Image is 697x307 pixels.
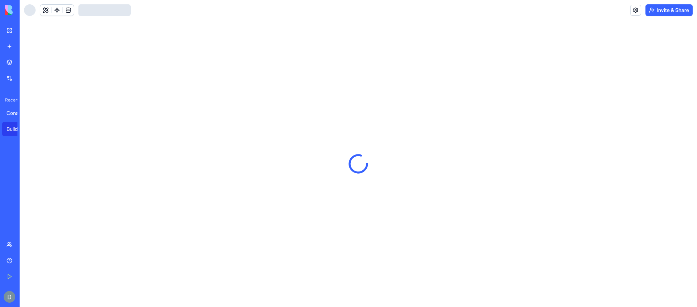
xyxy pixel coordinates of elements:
img: ACg8ocL14O24brInuUl-c27i0YSfFU_vHBpL2bsEyyPTXm4yOU-sMw=s96-c [4,291,15,303]
img: logo [5,5,50,15]
a: BuildPro Construction Manager [2,122,31,136]
div: BuildPro Construction Manager [7,125,27,133]
a: Construction Manager [2,106,31,120]
button: Invite & Share [645,4,693,16]
div: Construction Manager [7,109,27,117]
span: Recent [2,97,17,103]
